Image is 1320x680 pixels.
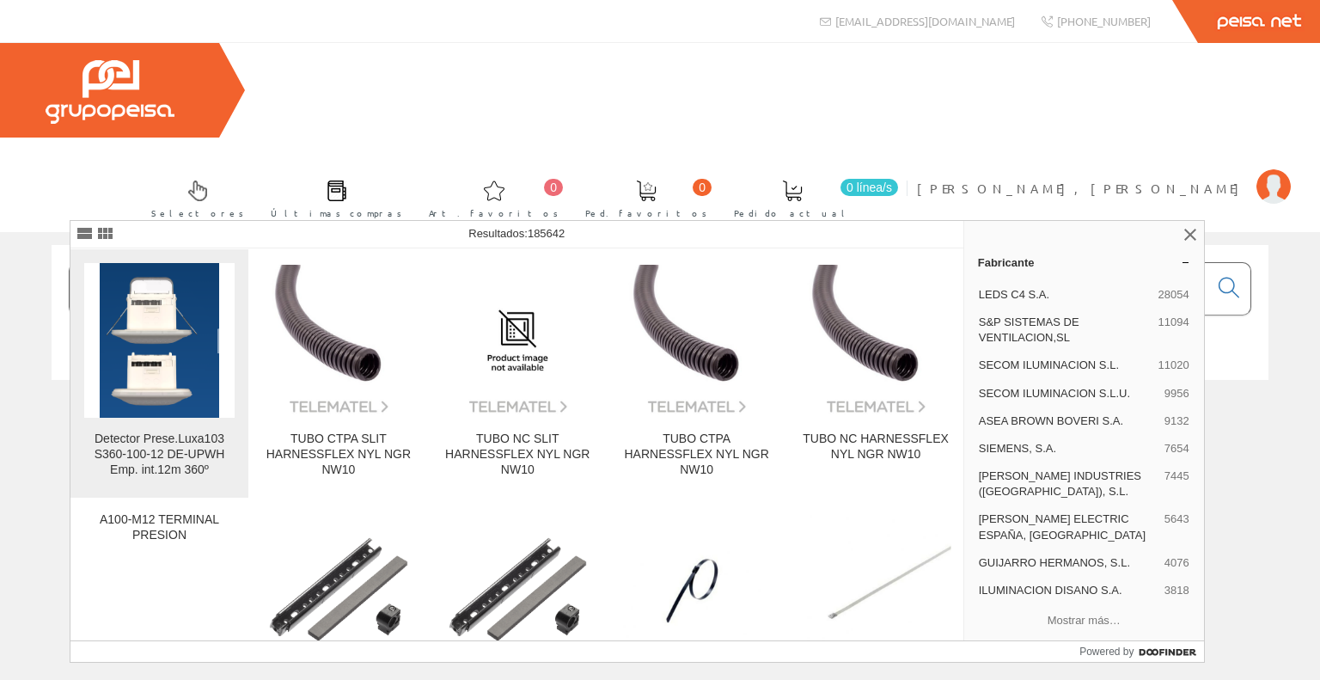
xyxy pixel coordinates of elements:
[443,531,593,648] img: Imán de plastoferrita, Dimensiones 100x15x6 mm
[249,249,427,498] a: TUBO CTPA SLIT HARNESSFLEX NYL NGR NW10 TUBO CTPA SLIT HARNESSFLEX NYL NGR NW10
[800,515,950,665] img: BRIDA TYMET BLOCK 360x12 INOX 316
[151,205,244,222] span: Selectores
[84,432,235,478] div: Detector Prese.Luxa103 S360-100-12 DE-UPWH Emp. int.12m 360º
[979,583,1158,598] span: ILUMINACION DISANO S.A.
[840,179,898,196] span: 0 línea/s
[1164,441,1189,456] span: 7654
[271,205,402,222] span: Últimas compras
[979,414,1158,429] span: ASEA BROWN BOVERI S.A.
[528,227,565,240] span: 185642
[429,205,559,222] span: Art. favoritos
[608,249,785,498] a: TUBO CTPA HARNESSFLEX NYL NGR NW10 TUBO CTPA HARNESSFLEX NYL NGR NW10
[621,515,772,665] img: BRIDA TYMET BLOCK 360x12 INOX 316 RECUB
[917,180,1248,197] span: [PERSON_NAME], [PERSON_NAME]
[134,166,253,229] a: Selectores
[979,386,1158,401] span: SECOM ILUMINACION S.L.U.
[835,14,1015,28] span: [EMAIL_ADDRESS][DOMAIN_NAME]
[468,227,565,240] span: Resultados:
[1164,583,1189,598] span: 3818
[1164,469,1189,499] span: 7445
[1158,358,1189,373] span: 11020
[585,205,707,222] span: Ped. favoritos
[1158,315,1189,346] span: 11094
[254,166,411,229] a: Últimas compras
[734,205,851,222] span: Pedido actual
[84,512,235,543] div: A100-M12 TERMINAL PRESION
[1158,287,1189,303] span: 28054
[800,265,950,415] img: TUBO NC HARNESSFLEX NYL NGR NW10
[979,358,1152,373] span: SECOM ILUMINACION S.L.
[786,249,964,498] a: TUBO NC HARNESSFLEX NYL NGR NW10 TUBO NC HARNESSFLEX NYL NGR NW10
[52,401,1268,416] div: © Grupo Peisa
[263,432,413,478] div: TUBO CTPA SLIT HARNESSFLEX NYL NGR NW10
[979,287,1152,303] span: LEDS C4 S.A.
[1164,512,1189,542] span: 5643
[1079,644,1134,659] span: Powered by
[263,265,413,415] img: TUBO CTPA SLIT HARNESSFLEX NYL NGR NW10
[979,555,1158,571] span: GUIJARRO HERMANOS, S.L.
[964,248,1204,276] a: Fabricante
[443,265,593,415] img: TUBO NC SLIT HARNESSFLEX NYL NGR NW10
[263,531,413,648] img: Carril de montaje, Dimensiones 114 x 20,5 x 14 mm, Material ABS
[979,441,1158,456] span: SIEMENS, S.A.
[46,60,174,124] img: Grupo Peisa
[70,249,248,498] a: Detector Prese.Luxa103 S360-100-12 DE-UPWH Emp. int.12m 360º Detector Prese.Luxa103 S360-100-12 D...
[1164,386,1189,401] span: 9956
[917,166,1291,182] a: [PERSON_NAME], [PERSON_NAME]
[979,315,1152,346] span: S&P SISTEMAS DE VENTILACION,SL
[544,179,563,196] span: 0
[971,606,1197,634] button: Mostrar más…
[979,469,1158,499] span: [PERSON_NAME] INDUSTRIES ([GEOGRAPHIC_DATA]), S.L.
[800,432,950,463] div: TUBO NC HARNESSFLEX NYL NGR NW10
[1079,641,1204,662] a: Powered by
[621,432,772,478] div: TUBO CTPA HARNESSFLEX NYL NGR NW10
[429,249,607,498] a: TUBO NC SLIT HARNESSFLEX NYL NGR NW10 TUBO NC SLIT HARNESSFLEX NYL NGR NW10
[100,263,220,418] img: Detector Prese.Luxa103 S360-100-12 DE-UPWH Emp. int.12m 360º
[1057,14,1151,28] span: [PHONE_NUMBER]
[621,265,772,415] img: TUBO CTPA HARNESSFLEX NYL NGR NW10
[443,432,593,478] div: TUBO NC SLIT HARNESSFLEX NYL NGR NW10
[1164,555,1189,571] span: 4076
[1164,414,1189,429] span: 9132
[693,179,712,196] span: 0
[979,512,1158,542] span: [PERSON_NAME] ELECTRIC ESPAÑA, [GEOGRAPHIC_DATA]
